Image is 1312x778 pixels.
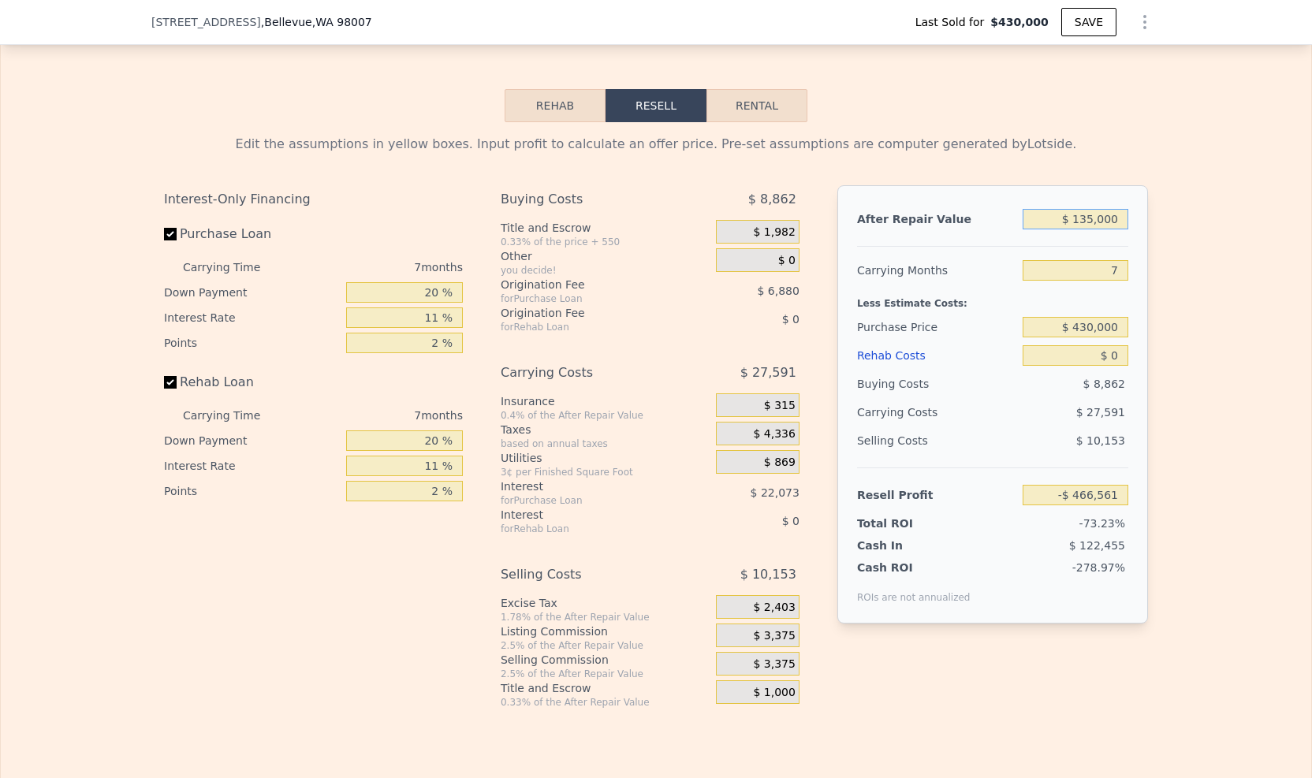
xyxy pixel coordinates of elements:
[857,313,1016,341] div: Purchase Price
[501,611,710,624] div: 1.78% of the After Repair Value
[757,285,799,297] span: $ 6,880
[1129,6,1161,38] button: Show Options
[183,403,285,428] div: Carrying Time
[501,220,710,236] div: Title and Escrow
[164,185,463,214] div: Interest-Only Financing
[183,255,285,280] div: Carrying Time
[1072,561,1125,574] span: -278.97%
[164,330,340,355] div: Points
[164,280,340,305] div: Down Payment
[764,399,796,413] span: $ 315
[1076,406,1125,419] span: $ 27,591
[748,185,796,214] span: $ 8,862
[501,494,676,507] div: for Purchase Loan
[857,205,1016,233] div: After Repair Value
[857,398,956,426] div: Carrying Costs
[164,368,340,396] label: Rehab Loan
[501,595,710,611] div: Excise Tax
[501,359,676,387] div: Carrying Costs
[501,437,710,450] div: based on annual taxes
[990,14,1049,30] span: $430,000
[505,89,606,122] button: Rehab
[1076,434,1125,447] span: $ 10,153
[501,696,710,709] div: 0.33% of the After Repair Value
[312,16,372,28] span: , WA 98007
[857,481,1016,509] div: Resell Profit
[751,486,799,499] span: $ 22,073
[753,225,795,240] span: $ 1,982
[164,453,340,478] div: Interest Rate
[501,523,676,535] div: for Rehab Loan
[501,305,676,321] div: Origination Fee
[501,321,676,333] div: for Rehab Loan
[164,478,340,504] div: Points
[164,220,340,248] label: Purchase Loan
[501,422,710,437] div: Taxes
[164,376,177,389] input: Rehab Loan
[857,516,956,531] div: Total ROI
[501,668,710,680] div: 2.5% of the After Repair Value
[151,14,261,30] span: [STREET_ADDRESS]
[857,285,1128,313] div: Less Estimate Costs:
[501,639,710,652] div: 2.5% of the After Repair Value
[857,256,1016,285] div: Carrying Months
[1079,517,1125,530] span: -73.23%
[501,450,710,466] div: Utilities
[1061,8,1116,36] button: SAVE
[292,255,463,280] div: 7 months
[753,601,795,615] span: $ 2,403
[764,456,796,470] span: $ 869
[292,403,463,428] div: 7 months
[753,629,795,643] span: $ 3,375
[501,560,676,589] div: Selling Costs
[857,341,1016,370] div: Rehab Costs
[915,14,991,30] span: Last Sold for
[501,478,676,494] div: Interest
[740,359,796,387] span: $ 27,591
[501,624,710,639] div: Listing Commission
[606,89,706,122] button: Resell
[501,292,676,305] div: for Purchase Loan
[778,254,796,268] span: $ 0
[501,236,710,248] div: 0.33% of the price + 550
[261,14,372,30] span: , Bellevue
[501,277,676,292] div: Origination Fee
[706,89,807,122] button: Rental
[857,560,971,575] div: Cash ROI
[501,248,710,264] div: Other
[501,264,710,277] div: you decide!
[501,507,676,523] div: Interest
[782,515,799,527] span: $ 0
[164,305,340,330] div: Interest Rate
[164,428,340,453] div: Down Payment
[753,686,795,700] span: $ 1,000
[857,370,1016,398] div: Buying Costs
[1069,539,1125,552] span: $ 122,455
[164,228,177,240] input: Purchase Loan
[501,409,710,422] div: 0.4% of the After Repair Value
[782,313,799,326] span: $ 0
[501,466,710,478] div: 3¢ per Finished Square Foot
[1083,378,1125,390] span: $ 8,862
[857,426,1016,455] div: Selling Costs
[501,652,710,668] div: Selling Commission
[753,427,795,441] span: $ 4,336
[857,575,971,604] div: ROIs are not annualized
[164,135,1148,154] div: Edit the assumptions in yellow boxes. Input profit to calculate an offer price. Pre-set assumptio...
[753,657,795,672] span: $ 3,375
[501,185,676,214] div: Buying Costs
[501,680,710,696] div: Title and Escrow
[501,393,710,409] div: Insurance
[740,560,796,589] span: $ 10,153
[857,538,956,553] div: Cash In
